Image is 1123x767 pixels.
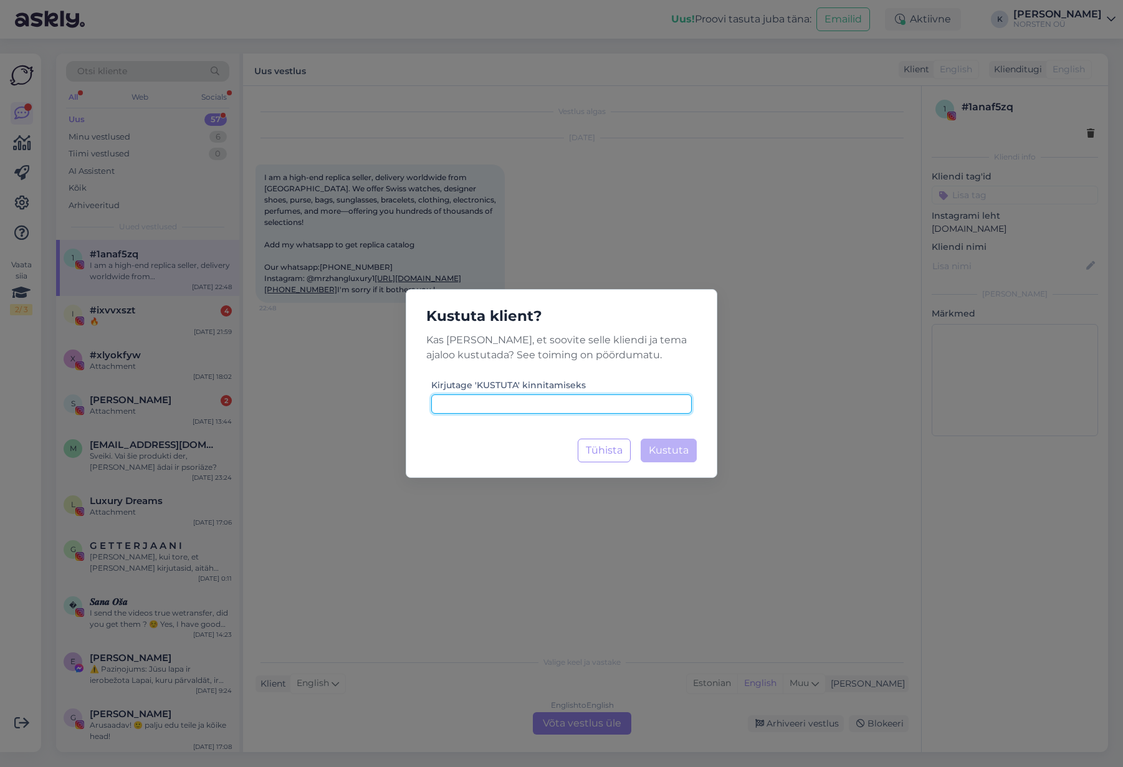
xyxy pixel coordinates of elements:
[416,305,707,328] h5: Kustuta klient?
[649,444,689,456] span: Kustuta
[431,379,586,392] label: Kirjutage 'KUSTUTA' kinnitamiseks
[641,439,697,462] button: Kustuta
[578,439,631,462] button: Tühista
[416,333,707,363] p: Kas [PERSON_NAME], et soovite selle kliendi ja tema ajaloo kustutada? See toiming on pöördumatu.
